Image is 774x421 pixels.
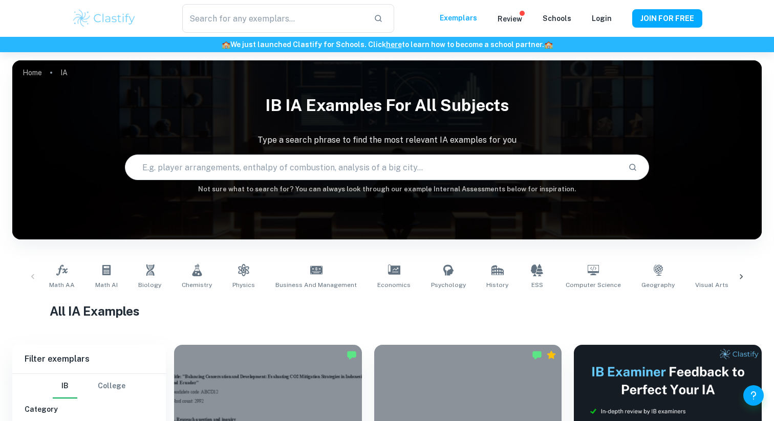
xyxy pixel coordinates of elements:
span: Computer Science [566,280,621,290]
span: History [486,280,508,290]
span: Economics [377,280,411,290]
span: Biology [138,280,161,290]
button: Help and Feedback [743,385,764,406]
h6: We just launched Clastify for Schools. Click to learn how to become a school partner. [2,39,772,50]
a: Home [23,65,42,80]
input: E.g. player arrangements, enthalpy of combustion, analysis of a big city... [125,153,620,182]
input: Search for any exemplars... [182,4,365,33]
p: IA [60,67,68,78]
h1: All IA Examples [50,302,724,320]
img: Marked [347,350,357,360]
p: Review [498,13,522,25]
a: Schools [543,14,571,23]
span: Math AA [49,280,75,290]
span: Physics [232,280,255,290]
button: JOIN FOR FREE [632,9,702,28]
span: Math AI [95,280,118,290]
button: Search [624,159,641,176]
button: College [98,374,125,398]
button: IB [53,374,77,398]
a: Login [592,14,612,23]
h6: Filter exemplars [12,345,166,373]
h6: Category [25,404,154,415]
h1: IB IA examples for all subjects [12,89,762,122]
span: Business and Management [275,280,357,290]
div: Filter type choice [53,374,125,398]
span: 🏫 [222,40,230,49]
span: 🏫 [544,40,553,49]
span: ESS [531,280,543,290]
span: Psychology [431,280,466,290]
h6: Not sure what to search for? You can always look through our example Internal Assessments below f... [12,184,762,194]
span: Chemistry [182,280,212,290]
img: Clastify logo [72,8,137,29]
span: Geography [641,280,675,290]
p: Type a search phrase to find the most relevant IA examples for you [12,134,762,146]
img: Marked [532,350,542,360]
div: Premium [546,350,556,360]
p: Exemplars [440,12,477,24]
a: here [386,40,402,49]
